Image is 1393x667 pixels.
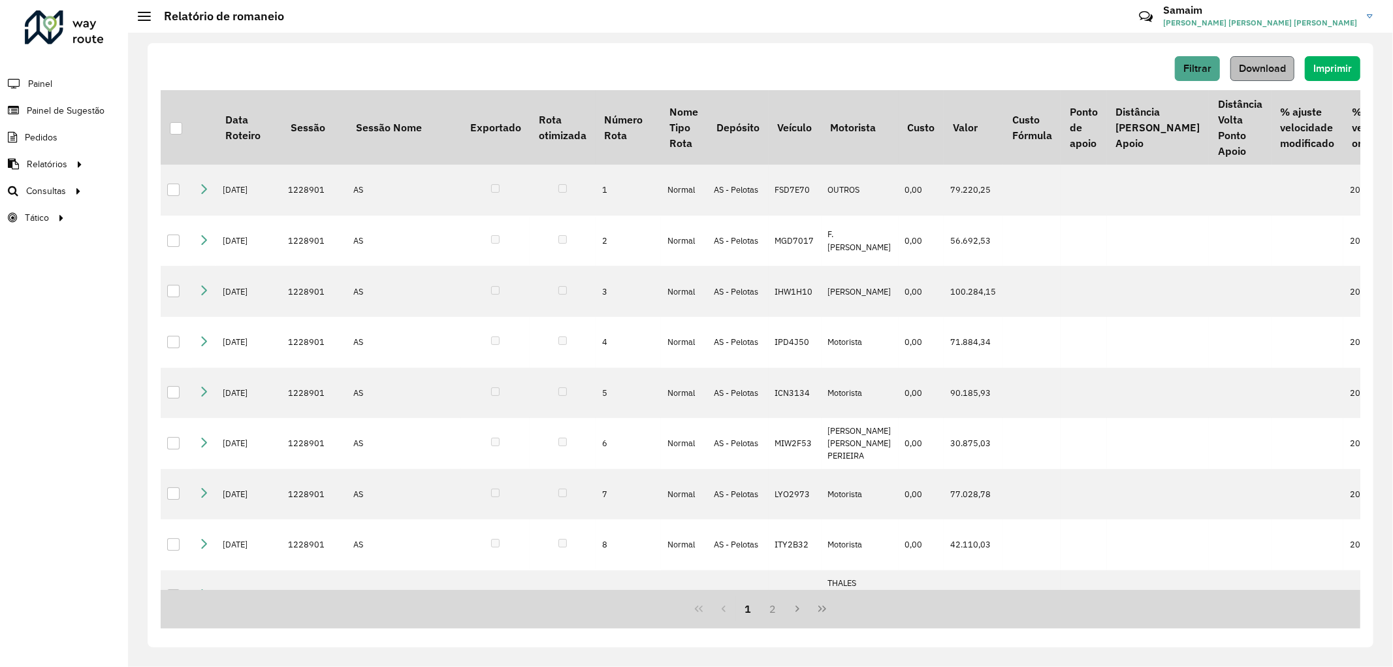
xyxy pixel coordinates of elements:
[769,90,822,165] th: Veículo
[707,317,768,368] td: AS - Pelotas
[769,165,822,216] td: FSD7E70
[944,418,1003,469] td: 30.875,03
[596,165,661,216] td: 1
[461,90,530,165] th: Exportado
[1061,90,1106,165] th: Ponto de apoio
[944,165,1003,216] td: 79.220,25
[1239,63,1286,74] span: Download
[1230,56,1294,81] button: Download
[661,368,707,419] td: Normal
[1305,56,1360,81] button: Imprimir
[281,216,347,267] td: 1228901
[769,317,822,368] td: IPD4J50
[151,9,284,24] h2: Relatório de romaneio
[347,519,461,570] td: AS
[347,165,461,216] td: AS
[661,418,707,469] td: Normal
[661,216,707,267] td: Normal
[25,131,57,144] span: Pedidos
[736,596,761,621] button: 1
[1107,90,1209,165] th: Distância [PERSON_NAME] Apoio
[769,570,822,621] td: FQS9J11
[707,266,768,317] td: AS - Pelotas
[822,165,899,216] td: OUTROS
[899,266,944,317] td: 0,00
[281,266,347,317] td: 1228901
[707,570,768,621] td: CDD Pelotas
[281,368,347,419] td: 1228901
[530,90,595,165] th: Rota otimizada
[899,165,944,216] td: 0,00
[707,519,768,570] td: AS - Pelotas
[281,90,347,165] th: Sessão
[707,216,768,267] td: AS - Pelotas
[28,77,52,91] span: Painel
[216,418,281,469] td: [DATE]
[596,519,661,570] td: 8
[822,418,899,469] td: [PERSON_NAME] [PERSON_NAME] PERIEIRA
[899,418,944,469] td: 0,00
[216,317,281,368] td: [DATE]
[707,90,768,165] th: Depósito
[281,317,347,368] td: 1228901
[899,368,944,419] td: 0,00
[769,266,822,317] td: IHW1H10
[281,519,347,570] td: 1228901
[661,165,707,216] td: Normal
[822,266,899,317] td: [PERSON_NAME]
[27,157,67,171] span: Relatórios
[347,570,461,621] td: ROTA
[661,469,707,520] td: Normal
[944,90,1003,165] th: Valor
[761,596,786,621] button: 2
[944,519,1003,570] td: 42.110,03
[1003,90,1061,165] th: Custo Fórmula
[944,317,1003,368] td: 71.884,34
[899,216,944,267] td: 0,00
[216,90,281,165] th: Data Roteiro
[596,216,661,267] td: 2
[26,184,66,198] span: Consultas
[1272,90,1343,165] th: % ajuste velocidade modificado
[216,216,281,267] td: [DATE]
[1132,3,1160,31] a: Contato Rápido
[822,368,899,419] td: Motorista
[596,266,661,317] td: 3
[769,216,822,267] td: MGD7017
[769,469,822,520] td: LYO2973
[596,570,661,621] td: 1
[899,90,944,165] th: Custo
[596,368,661,419] td: 5
[347,418,461,469] td: AS
[281,418,347,469] td: 1228901
[216,469,281,520] td: [DATE]
[596,90,661,165] th: Número Rota
[1183,63,1211,74] span: Filtrar
[944,266,1003,317] td: 100.284,15
[707,368,768,419] td: AS - Pelotas
[347,469,461,520] td: AS
[596,469,661,520] td: 7
[899,469,944,520] td: 0,00
[769,368,822,419] td: ICN3134
[27,104,104,118] span: Painel de Sugestão
[216,570,281,621] td: [DATE]
[216,368,281,419] td: [DATE]
[281,165,347,216] td: 1228901
[707,469,768,520] td: AS - Pelotas
[661,519,707,570] td: Normal
[1163,17,1357,29] span: [PERSON_NAME] [PERSON_NAME] [PERSON_NAME]
[822,90,899,165] th: Motorista
[347,368,461,419] td: AS
[1209,90,1271,165] th: Distância Volta Ponto Apoio
[944,216,1003,267] td: 56.692,53
[1163,4,1357,16] h3: Samaim
[810,596,835,621] button: Last Page
[347,317,461,368] td: AS
[216,165,281,216] td: [DATE]
[944,368,1003,419] td: 90.185,93
[822,317,899,368] td: Motorista
[707,418,768,469] td: AS - Pelotas
[899,519,944,570] td: 0,00
[661,90,707,165] th: Nome Tipo Rota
